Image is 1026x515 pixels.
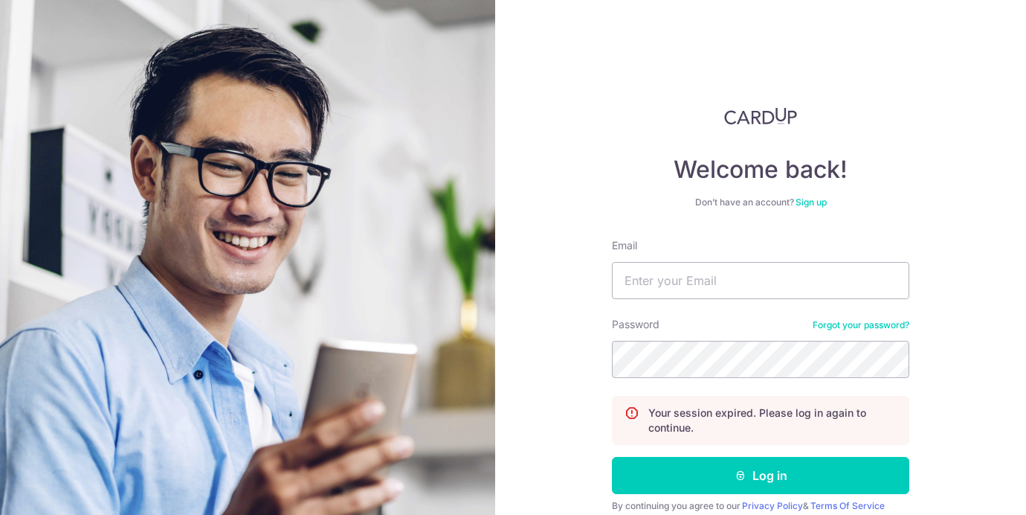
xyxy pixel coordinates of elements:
[810,500,885,511] a: Terms Of Service
[612,457,909,494] button: Log in
[742,500,803,511] a: Privacy Policy
[612,238,637,253] label: Email
[612,262,909,299] input: Enter your Email
[813,319,909,331] a: Forgot your password?
[612,317,659,332] label: Password
[612,155,909,185] h4: Welcome back!
[796,196,827,208] a: Sign up
[612,196,909,208] div: Don’t have an account?
[724,107,797,125] img: CardUp Logo
[648,406,897,435] p: Your session expired. Please log in again to continue.
[612,500,909,512] div: By continuing you agree to our &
